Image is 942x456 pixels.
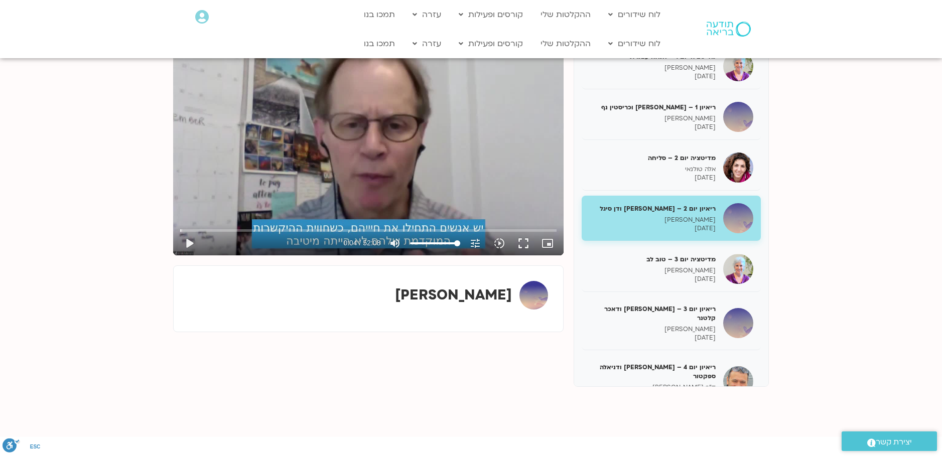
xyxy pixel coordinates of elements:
[589,165,716,174] p: אלה טולנאי
[589,305,716,323] h5: ריאיון יום 3 – [PERSON_NAME] ודאכר קלטנר
[535,34,596,53] a: ההקלטות שלי
[589,114,716,123] p: [PERSON_NAME]
[359,34,400,53] a: תמכו בנו
[589,204,716,213] h5: ריאיון יום 2 – [PERSON_NAME] ודן סיגל
[589,266,716,275] p: [PERSON_NAME]
[454,34,528,53] a: קורסים ופעילות
[723,153,753,183] img: מדיטציה יום 2 – סליחה
[408,34,446,53] a: עזרה
[603,34,665,53] a: לוח שידורים
[723,366,753,396] img: ריאיון יום 4 – אסף סטי אל-בר ודניאלה ספקטור
[589,64,716,72] p: [PERSON_NAME]
[589,72,716,81] p: [DATE]
[723,203,753,233] img: ריאיון יום 2 – טארה בראך ודן סיגל
[723,51,753,81] img: מדיטציה יום 1 – חמלה עצמית
[589,154,716,163] h5: מדיטציה יום 2 – סליחה
[589,383,716,392] p: ד"ר [PERSON_NAME]
[408,5,446,24] a: עזרה
[707,22,751,37] img: תודעה בריאה
[723,308,753,338] img: ריאיון יום 3 – טארה בראך ודאכר קלטנר
[723,254,753,284] img: מדיטציה יום 3 – טוב לב
[519,281,548,310] img: טארה בראך
[589,174,716,182] p: [DATE]
[589,255,716,264] h5: מדיטציה יום 3 – טוב לב
[454,5,528,24] a: קורסים ופעילות
[359,5,400,24] a: תמכו בנו
[589,224,716,233] p: [DATE]
[723,102,753,132] img: ריאיון 1 – טארה בראך וכריסטין נף
[535,5,596,24] a: ההקלטות שלי
[589,123,716,131] p: [DATE]
[589,103,716,112] h5: ריאיון 1 – [PERSON_NAME] וכריסטין נף
[589,334,716,342] p: [DATE]
[395,285,512,305] strong: [PERSON_NAME]
[589,216,716,224] p: [PERSON_NAME]
[603,5,665,24] a: לוח שידורים
[876,435,912,449] span: יצירת קשר
[589,275,716,283] p: [DATE]
[842,431,937,451] a: יצירת קשר
[589,325,716,334] p: [PERSON_NAME]
[589,363,716,381] h5: ריאיון יום 4 – [PERSON_NAME] ודניאלה ספקטור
